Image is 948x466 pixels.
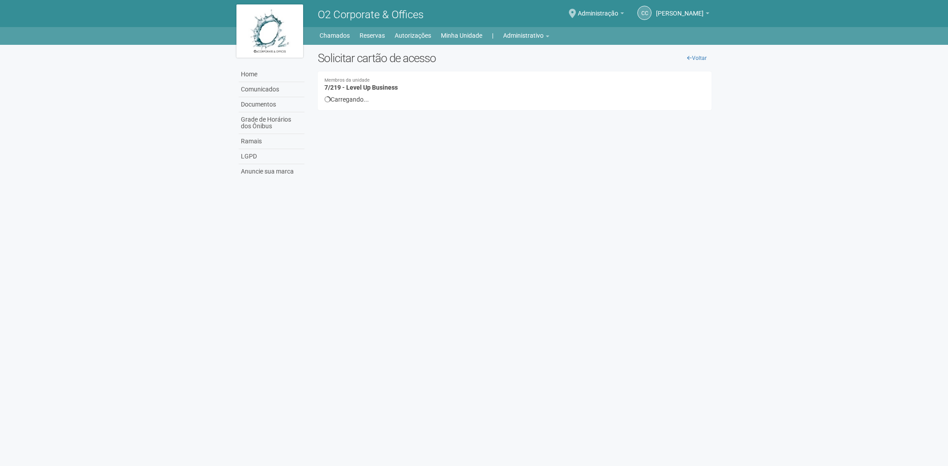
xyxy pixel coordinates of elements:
[318,8,424,21] span: O2 Corporate & Offices
[492,29,493,42] a: |
[239,134,304,149] a: Ramais
[239,67,304,82] a: Home
[239,82,304,97] a: Comunicados
[239,112,304,134] a: Grade de Horários dos Ônibus
[503,29,549,42] a: Administrativo
[324,78,705,91] h4: 7/219 - Level Up Business
[318,51,712,65] h2: Solicitar cartão de acesso
[656,11,709,18] a: [PERSON_NAME]
[578,1,618,17] span: Administração
[656,1,704,17] span: Camila Catarina Lima
[637,6,652,20] a: CC
[239,97,304,112] a: Documentos
[239,149,304,164] a: LGPD
[395,29,431,42] a: Autorizações
[360,29,385,42] a: Reservas
[236,4,303,58] img: logo.jpg
[324,95,705,103] div: Carregando...
[324,78,705,83] small: Membros da unidade
[320,29,350,42] a: Chamados
[682,51,712,65] a: Voltar
[578,11,624,18] a: Administração
[239,164,304,179] a: Anuncie sua marca
[441,29,482,42] a: Minha Unidade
